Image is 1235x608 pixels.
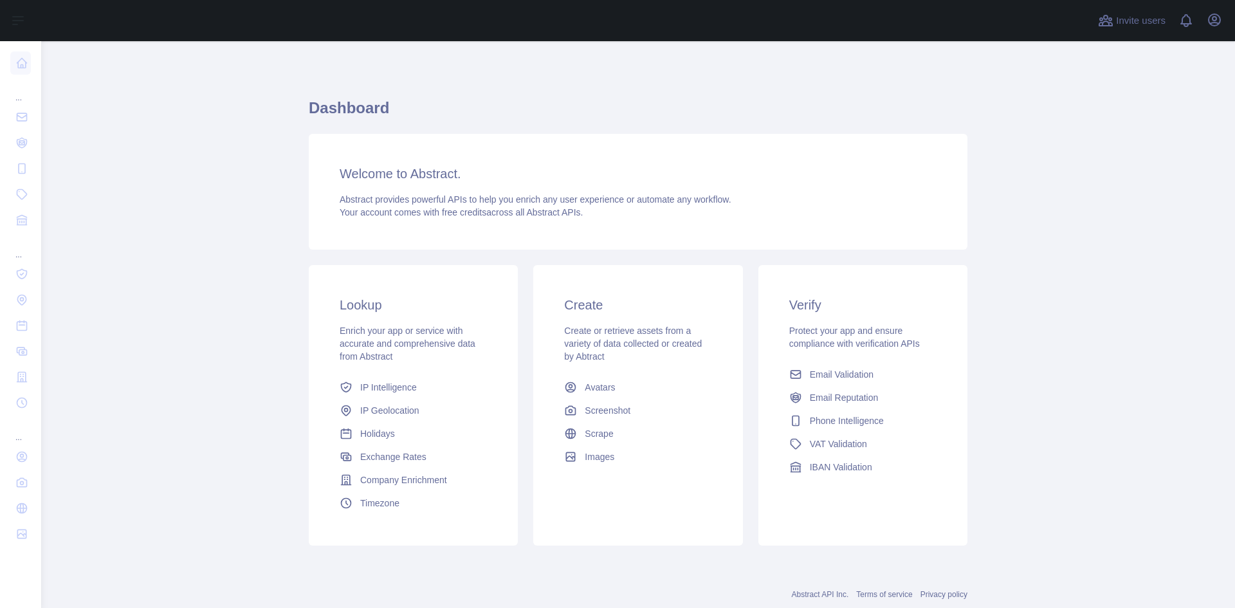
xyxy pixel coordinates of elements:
[585,427,613,440] span: Scrape
[10,234,31,260] div: ...
[360,427,395,440] span: Holidays
[920,590,967,599] a: Privacy policy
[559,376,717,399] a: Avatars
[309,98,967,129] h1: Dashboard
[784,386,942,409] a: Email Reputation
[340,207,583,217] span: Your account comes with across all Abstract APIs.
[789,326,920,349] span: Protect your app and ensure compliance with verification APIs
[340,296,487,314] h3: Lookup
[334,492,492,515] a: Timezone
[810,391,879,404] span: Email Reputation
[585,381,615,394] span: Avatars
[559,422,717,445] a: Scrape
[559,445,717,468] a: Images
[784,432,942,456] a: VAT Validation
[789,296,937,314] h3: Verify
[334,468,492,492] a: Company Enrichment
[360,450,426,463] span: Exchange Rates
[340,165,937,183] h3: Welcome to Abstract.
[360,474,447,486] span: Company Enrichment
[10,77,31,103] div: ...
[442,207,486,217] span: free credits
[810,438,867,450] span: VAT Validation
[340,194,731,205] span: Abstract provides powerful APIs to help you enrich any user experience or automate any workflow.
[334,445,492,468] a: Exchange Rates
[559,399,717,422] a: Screenshot
[585,404,630,417] span: Screenshot
[564,326,702,362] span: Create or retrieve assets from a variety of data collected or created by Abtract
[564,296,711,314] h3: Create
[810,414,884,427] span: Phone Intelligence
[360,381,417,394] span: IP Intelligence
[784,363,942,386] a: Email Validation
[360,404,419,417] span: IP Geolocation
[784,456,942,479] a: IBAN Validation
[334,376,492,399] a: IP Intelligence
[360,497,399,510] span: Timezone
[334,399,492,422] a: IP Geolocation
[340,326,475,362] span: Enrich your app or service with accurate and comprehensive data from Abstract
[784,409,942,432] a: Phone Intelligence
[810,461,872,474] span: IBAN Validation
[10,417,31,443] div: ...
[334,422,492,445] a: Holidays
[1116,14,1166,28] span: Invite users
[1095,10,1168,31] button: Invite users
[792,590,849,599] a: Abstract API Inc.
[810,368,874,381] span: Email Validation
[585,450,614,463] span: Images
[856,590,912,599] a: Terms of service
